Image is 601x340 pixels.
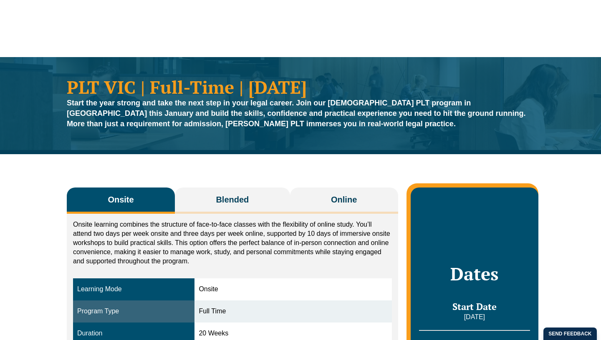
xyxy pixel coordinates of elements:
[77,307,190,316] div: Program Type
[67,99,526,128] strong: Start the year strong and take the next step in your legal career. Join our [DEMOGRAPHIC_DATA] PL...
[419,312,530,322] p: [DATE]
[77,285,190,294] div: Learning Mode
[331,194,357,205] span: Online
[77,329,190,338] div: Duration
[199,285,387,294] div: Onsite
[73,220,392,266] p: Onsite learning combines the structure of face-to-face classes with the flexibility of online stu...
[419,263,530,284] h2: Dates
[199,307,387,316] div: Full Time
[216,194,249,205] span: Blended
[108,194,134,205] span: Onsite
[452,300,497,312] span: Start Date
[67,78,534,96] h1: PLT VIC | Full-Time | [DATE]
[199,329,387,338] div: 20 Weeks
